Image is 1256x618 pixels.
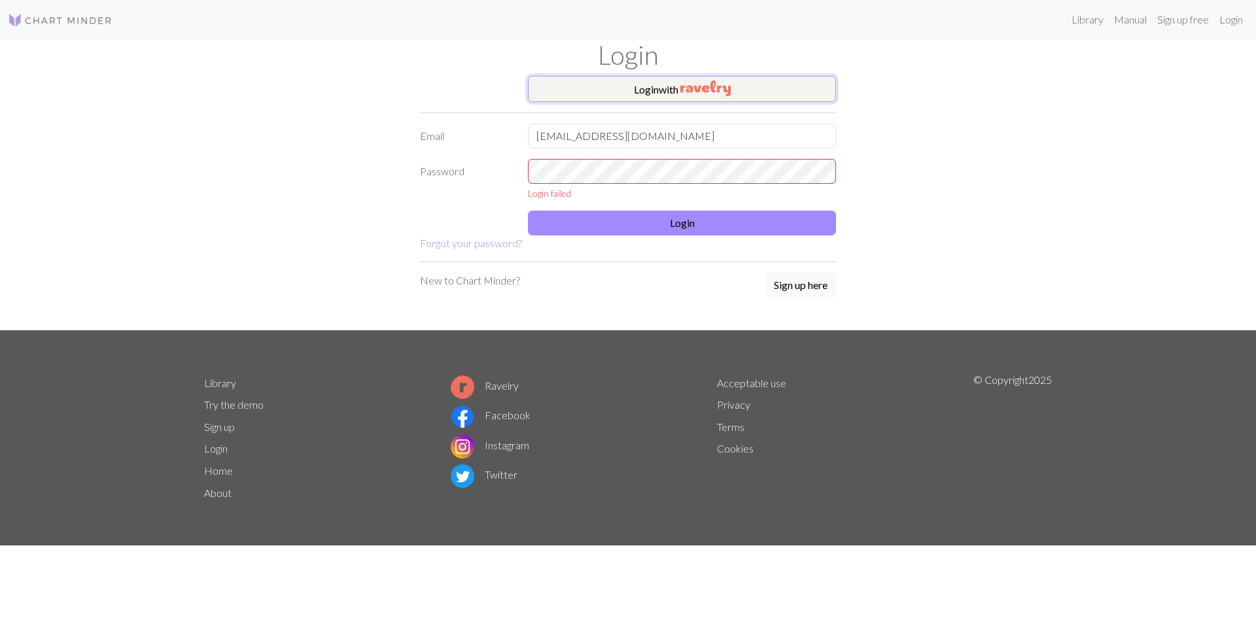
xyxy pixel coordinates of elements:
a: Cookies [717,442,754,455]
button: Login [528,211,836,235]
label: Email [412,124,520,148]
a: Sign up [204,421,235,433]
a: Login [204,442,228,455]
p: New to Chart Minder? [420,273,520,288]
img: Ravelry [680,80,731,96]
a: Library [204,377,236,389]
img: Instagram logo [451,435,474,458]
a: Terms [717,421,744,433]
a: Home [204,464,233,477]
a: Acceptable use [717,377,786,389]
a: Instagram [451,439,529,451]
a: Library [1066,7,1109,33]
label: Password [412,159,520,200]
a: Sign up free [1152,7,1214,33]
a: Try the demo [204,398,264,411]
a: Ravelry [451,379,519,392]
img: Ravelry logo [451,375,474,399]
a: About [204,487,232,499]
img: Logo [8,12,113,28]
a: Forgot your password? [420,237,522,249]
div: Login failed [528,186,836,200]
button: Loginwith [528,76,836,102]
img: Facebook logo [451,405,474,428]
a: Twitter [451,468,517,481]
a: Login [1214,7,1248,33]
button: Sign up here [765,273,836,298]
a: Facebook [451,409,531,421]
a: Manual [1109,7,1152,33]
h1: Login [196,39,1060,71]
p: © Copyright 2025 [973,372,1052,504]
img: Twitter logo [451,464,474,488]
a: Sign up here [765,273,836,299]
a: Privacy [717,398,750,411]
